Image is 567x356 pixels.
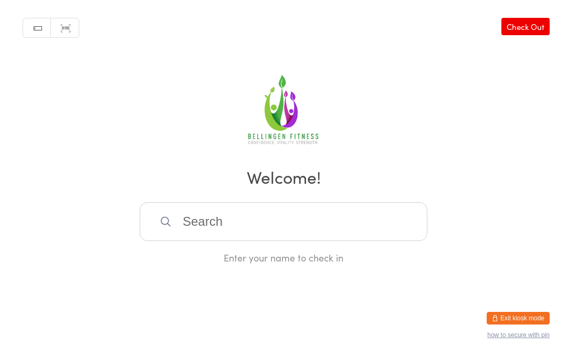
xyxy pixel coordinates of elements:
button: how to secure with pin [487,331,550,339]
h2: Welcome! [10,165,556,189]
a: Check Out [501,18,550,35]
input: Search [140,202,427,241]
img: Bellingen Fitness [242,71,325,150]
button: Exit kiosk mode [487,312,550,324]
div: Enter your name to check in [140,251,427,264]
